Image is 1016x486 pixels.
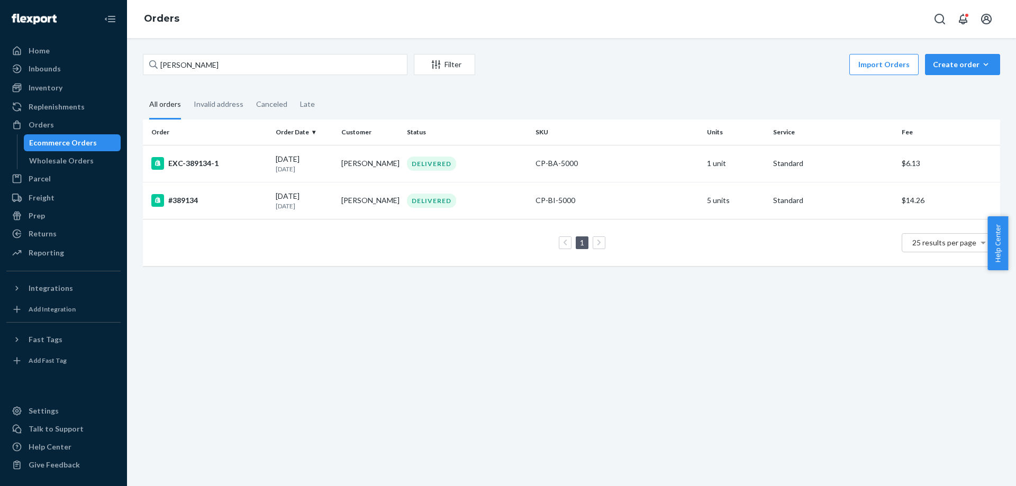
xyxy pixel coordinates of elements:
[341,127,398,136] div: Customer
[29,305,76,314] div: Add Integration
[29,210,45,221] div: Prep
[29,247,64,258] div: Reporting
[578,238,586,247] a: Page 1 is your current page
[12,14,57,24] img: Flexport logo
[6,116,121,133] a: Orders
[300,90,315,118] div: Late
[703,182,768,219] td: 5 units
[403,120,531,145] th: Status
[29,442,71,452] div: Help Center
[536,195,698,206] div: CP-BI-5000
[337,145,403,182] td: [PERSON_NAME]
[337,182,403,219] td: [PERSON_NAME]
[703,120,768,145] th: Units
[407,194,456,208] div: DELIVERED
[143,54,407,75] input: Search orders
[897,182,1000,219] td: $14.26
[276,201,333,210] p: [DATE]
[29,102,85,112] div: Replenishments
[414,59,475,70] div: Filter
[6,79,121,96] a: Inventory
[29,173,51,184] div: Parcel
[24,134,121,151] a: Ecommerce Orders
[149,90,181,120] div: All orders
[6,170,121,187] a: Parcel
[6,60,121,77] a: Inbounds
[29,63,61,74] div: Inbounds
[276,154,333,173] div: [DATE]
[29,82,62,93] div: Inventory
[897,120,1000,145] th: Fee
[29,460,80,470] div: Give Feedback
[769,120,897,145] th: Service
[29,155,94,166] div: Wholesale Orders
[29,356,67,365] div: Add Fast Tag
[6,352,121,369] a: Add Fast Tag
[99,8,121,30] button: Close Navigation
[6,420,121,437] button: Talk to Support
[6,331,121,348] button: Fast Tags
[6,207,121,224] a: Prep
[6,244,121,261] a: Reporting
[531,120,703,145] th: SKU
[987,216,1008,270] button: Help Center
[29,424,84,434] div: Talk to Support
[929,8,950,30] button: Open Search Box
[29,120,54,130] div: Orders
[6,189,121,206] a: Freight
[933,59,992,70] div: Create order
[6,42,121,59] a: Home
[29,137,97,148] div: Ecommerce Orders
[849,54,919,75] button: Import Orders
[925,54,1000,75] button: Create order
[29,192,55,203] div: Freight
[897,145,1000,182] td: $6.13
[949,454,1005,481] iframe: Opens a widget where you can chat to one of our agents
[703,145,768,182] td: 1 unit
[29,228,57,239] div: Returns
[6,402,121,419] a: Settings
[407,157,456,171] div: DELIVERED
[29,334,62,345] div: Fast Tags
[773,195,893,206] p: Standard
[6,456,121,473] button: Give Feedback
[29,406,59,416] div: Settings
[29,45,50,56] div: Home
[271,120,337,145] th: Order Date
[256,90,287,118] div: Canceled
[6,98,121,115] a: Replenishments
[276,191,333,210] div: [DATE]
[414,54,475,75] button: Filter
[143,120,271,145] th: Order
[135,4,188,34] ol: breadcrumbs
[912,238,976,247] span: 25 results per page
[952,8,974,30] button: Open notifications
[536,158,698,169] div: CP-BA-5000
[151,194,267,207] div: #389134
[6,280,121,297] button: Integrations
[976,8,997,30] button: Open account menu
[773,158,893,169] p: Standard
[194,90,243,118] div: Invalid address
[6,301,121,318] a: Add Integration
[151,157,267,170] div: EXC-389134-1
[6,225,121,242] a: Returns
[276,164,333,173] p: [DATE]
[29,283,73,294] div: Integrations
[24,152,121,169] a: Wholesale Orders
[144,13,179,24] a: Orders
[6,438,121,455] a: Help Center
